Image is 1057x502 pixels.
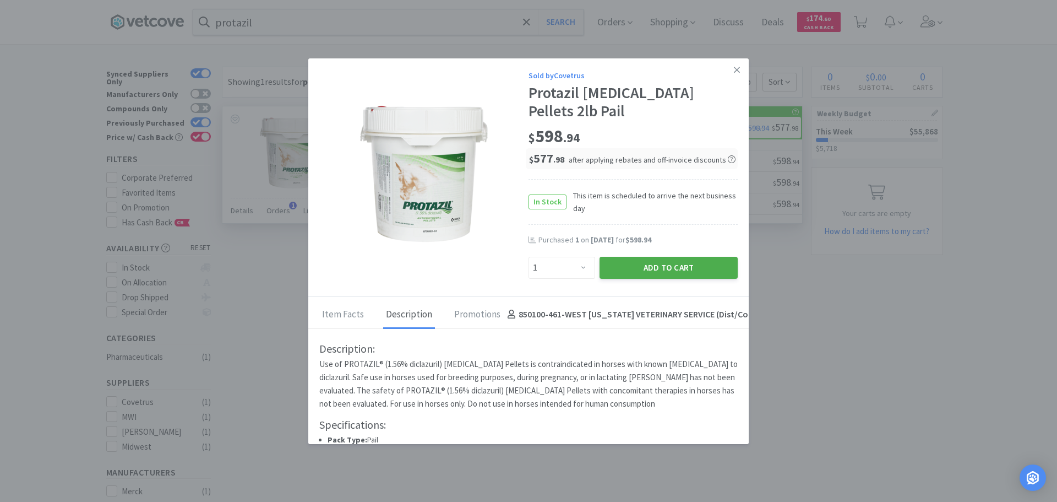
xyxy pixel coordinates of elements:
[503,307,764,322] h4: 850100-461 - WEST [US_STATE] VETERINARY SERVICE (Dist/Comp)
[328,434,738,446] li: Pail
[319,340,738,358] h3: Description:
[528,69,738,82] div: Sold by Covetrus
[563,130,580,145] span: . 94
[528,84,738,121] div: Protazil [MEDICAL_DATA] Pellets 2lb Pail
[1020,465,1046,491] div: Open Intercom Messenger
[319,416,738,434] h3: Specifications:
[566,190,738,214] span: This item is scheduled to arrive the next business day
[553,154,564,165] span: . 98
[625,235,651,245] span: $598.94
[529,150,564,166] span: 577
[569,155,735,165] span: after applying rebates and off-invoice discounts
[359,105,489,243] img: 681f92d5cc4c490999a29b5c75feff95_33703.png
[319,358,738,411] p: Use of PROTAZIL® (1.56% diclazuril) [MEDICAL_DATA] Pellets is contraindicated in horses with know...
[575,235,579,245] span: 1
[600,257,738,279] button: Add to Cart
[328,435,367,445] strong: Pack Type:
[529,154,533,165] span: $
[319,301,367,329] div: Item Facts
[383,301,435,329] div: Description
[528,125,580,147] span: 598
[451,301,503,329] div: Promotions
[538,235,738,246] div: Purchased on for
[529,195,566,209] span: In Stock
[528,130,535,145] span: $
[591,235,614,245] span: [DATE]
